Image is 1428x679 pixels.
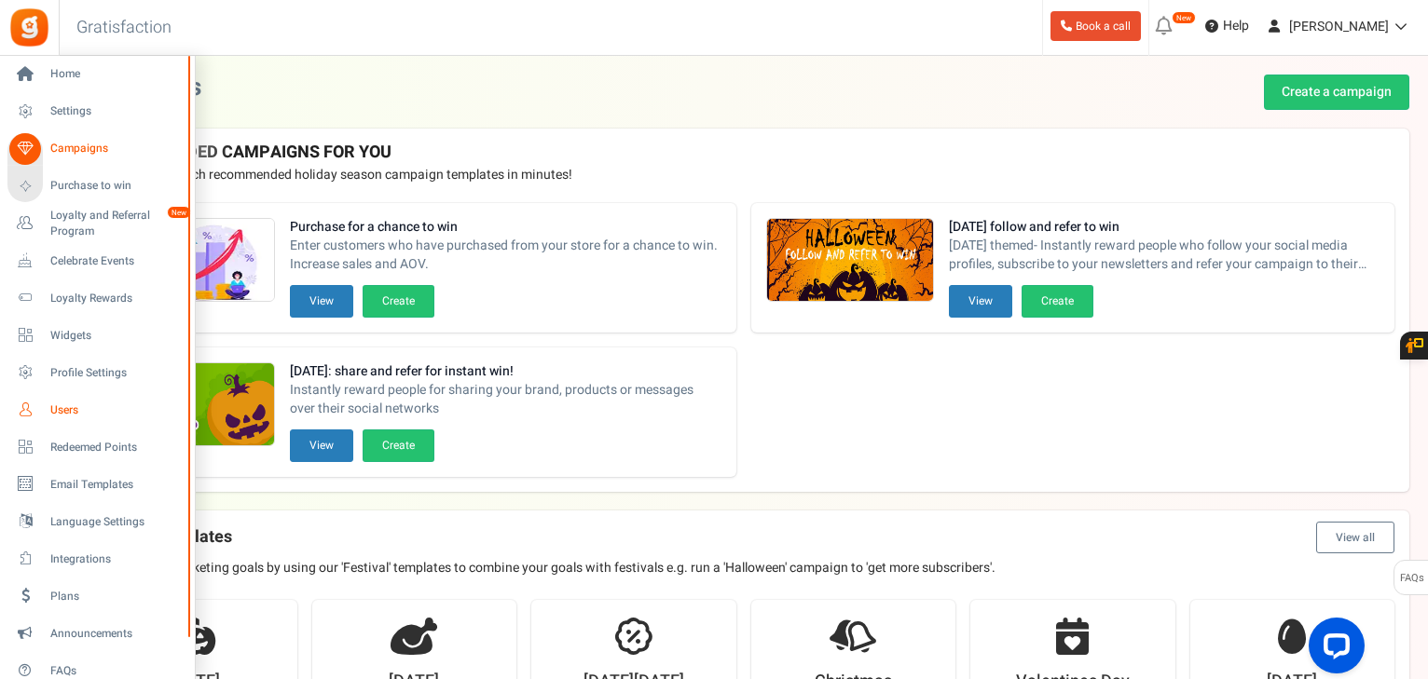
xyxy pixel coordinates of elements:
[50,141,181,156] span: Campaigns
[50,66,181,82] span: Home
[7,208,186,239] a: Loyalty and Referral Program New
[767,219,933,303] img: Recommended Campaigns
[92,522,1394,553] h4: Festival templates
[7,394,186,426] a: Users
[50,626,181,642] span: Announcements
[7,357,186,388] a: Profile Settings
[363,429,434,462] button: Create
[50,178,181,194] span: Purchase to win
[290,218,721,237] strong: Purchase for a chance to win
[949,285,1012,318] button: View
[290,381,721,418] span: Instantly reward people for sharing your brand, products or messages over their social networks
[7,580,186,612] a: Plans
[50,477,181,493] span: Email Templates
[7,96,186,128] a: Settings
[50,402,181,418] span: Users
[7,282,186,314] a: Loyalty Rewards
[290,237,721,274] span: Enter customers who have purchased from your store for a chance to win. Increase sales and AOV.
[92,559,1394,577] p: Achieve your marketing goals by using our 'Festival' templates to combine your goals with festiva...
[1399,561,1424,596] span: FAQs
[1218,17,1249,35] span: Help
[7,59,186,90] a: Home
[92,143,1394,162] h4: RECOMMENDED CAMPAIGNS FOR YOU
[92,166,1394,184] p: Preview and launch recommended holiday season campaign templates in minutes!
[50,589,181,604] span: Plans
[1198,11,1256,41] a: Help
[56,9,192,47] h3: Gratisfaction
[290,429,353,462] button: View
[1316,522,1394,553] button: View all
[50,514,181,530] span: Language Settings
[7,133,186,165] a: Campaigns
[1172,11,1196,24] em: New
[50,440,181,455] span: Redeemed Points
[50,291,181,306] span: Loyalty Rewards
[290,362,721,381] strong: [DATE]: share and refer for instant win!
[50,103,181,119] span: Settings
[8,7,50,48] img: Gratisfaction
[7,543,186,575] a: Integrations
[290,285,353,318] button: View
[7,618,186,649] a: Announcements
[7,245,186,277] a: Celebrate Events
[7,506,186,537] a: Language Settings
[50,365,181,381] span: Profile Settings
[7,319,186,351] a: Widgets
[949,237,1380,274] span: [DATE] themed- Instantly reward people who follow your social media profiles, subscribe to your n...
[1022,285,1093,318] button: Create
[167,206,191,219] em: New
[7,469,186,500] a: Email Templates
[50,328,181,344] span: Widgets
[1289,17,1389,36] span: [PERSON_NAME]
[50,663,181,679] span: FAQs
[363,285,434,318] button: Create
[7,170,186,202] a: Purchase to win
[1050,11,1141,41] a: Book a call
[7,431,186,463] a: Redeemed Points
[949,218,1380,237] strong: [DATE] follow and refer to win
[50,208,186,239] span: Loyalty and Referral Program
[50,551,181,567] span: Integrations
[1264,75,1409,110] a: Create a campaign
[50,253,181,269] span: Celebrate Events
